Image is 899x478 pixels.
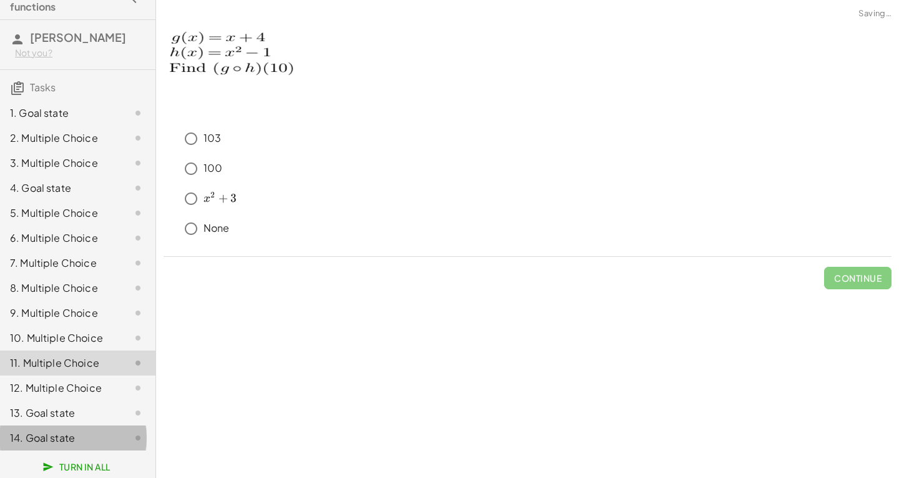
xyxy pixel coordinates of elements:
div: 2. Multiple Choice [10,131,111,146]
div: 9. Multiple Choice [10,306,111,321]
i: Task not started. [130,106,145,121]
img: 97f85b38ba3552867e3c964107aef3e023d17c63396a754c720586666502a4a7.png [164,23,343,117]
i: Task not started. [130,206,145,221]
p: None [204,221,230,236]
div: 12. Multiple Choice [10,381,111,396]
div: 7. Multiple Choice [10,256,111,271]
span: [PERSON_NAME] [30,30,126,44]
span: 2 [210,190,215,200]
div: 3. Multiple Choice [10,156,111,171]
span: Saving… [858,7,892,20]
div: 11. Multiple Choice [10,356,111,371]
div: 1. Goal state [10,106,111,121]
i: Task not started. [130,156,145,171]
div: 6. Multiple Choice [10,231,111,246]
i: Task not started. [130,331,145,346]
button: Turn In All [35,456,120,478]
div: 14. Goal state [10,431,111,446]
i: Task not started. [130,231,145,246]
div: Not you? [15,47,145,59]
span: 3 [230,191,237,205]
span: + [219,191,228,205]
p: 100 [204,161,222,176]
div: 8. Multiple Choice [10,281,111,296]
i: Task not started. [130,281,145,296]
i: Task not started. [130,356,145,371]
i: Task not started. [130,306,145,321]
i: Task not started. [130,181,145,196]
span: Tasks [30,81,56,94]
span: Turn In All [45,461,111,472]
div: 5. Multiple Choice [10,206,111,221]
div: 13. Goal state [10,406,111,421]
span: x [204,193,210,204]
i: Task not started. [130,431,145,446]
div: 10. Multiple Choice [10,331,111,346]
i: Task not started. [130,131,145,146]
i: Task not started. [130,256,145,271]
i: Task not started. [130,406,145,421]
div: 4. Goal state [10,181,111,196]
p: 103 [204,131,221,146]
i: Task not started. [130,381,145,396]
